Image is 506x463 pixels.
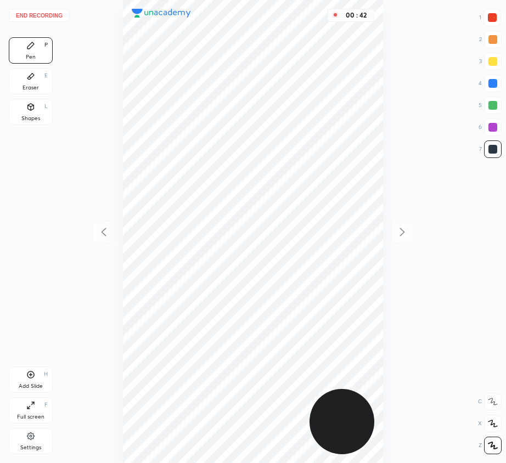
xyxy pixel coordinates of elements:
[479,31,502,48] div: 2
[479,140,502,158] div: 7
[132,9,191,18] img: logo.38c385cc.svg
[479,53,502,70] div: 3
[44,104,48,109] div: L
[343,12,369,19] div: 00 : 42
[478,393,502,410] div: C
[479,75,502,92] div: 4
[26,54,36,60] div: Pen
[21,116,40,121] div: Shapes
[479,437,502,454] div: Z
[17,414,44,420] div: Full screen
[479,118,502,136] div: 6
[478,415,502,432] div: X
[44,42,48,48] div: P
[44,73,48,78] div: E
[9,9,70,22] button: End recording
[20,445,41,450] div: Settings
[44,402,48,408] div: F
[19,383,43,389] div: Add Slide
[44,371,48,377] div: H
[479,9,501,26] div: 1
[23,85,39,91] div: Eraser
[479,97,502,114] div: 5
